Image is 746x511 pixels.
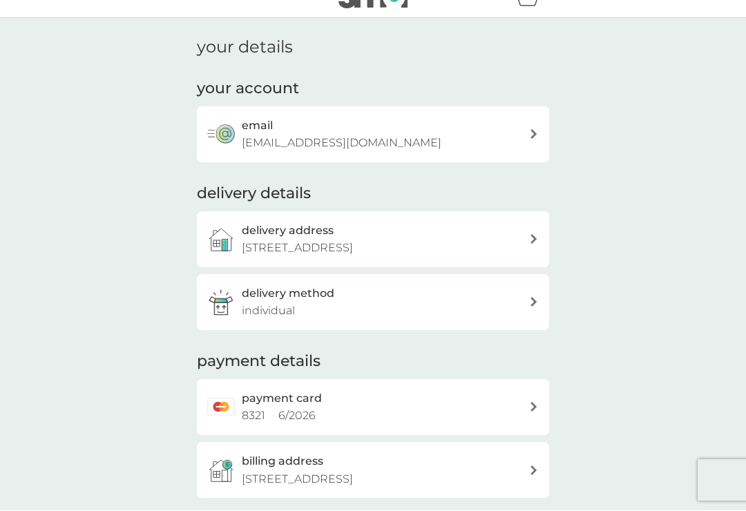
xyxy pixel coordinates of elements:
[242,390,322,408] h2: payment card
[197,275,549,331] a: delivery methodindividual
[242,117,273,135] h3: email
[197,38,293,58] h1: your details
[197,443,549,499] button: billing address[STREET_ADDRESS]
[278,409,316,423] span: 6 / 2026
[242,409,265,423] span: 8321
[242,285,334,303] h3: delivery method
[242,240,353,258] p: [STREET_ADDRESS]
[197,212,549,268] a: delivery address[STREET_ADDRESS]
[197,79,299,100] h2: your account
[242,453,323,471] h3: billing address
[197,184,311,205] h2: delivery details
[197,380,549,436] a: payment card8321 6/2026
[242,471,353,489] p: [STREET_ADDRESS]
[242,135,441,153] p: [EMAIL_ADDRESS][DOMAIN_NAME]
[197,351,321,373] h2: payment details
[242,302,295,320] p: individual
[242,222,334,240] h3: delivery address
[197,107,549,163] button: email[EMAIL_ADDRESS][DOMAIN_NAME]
